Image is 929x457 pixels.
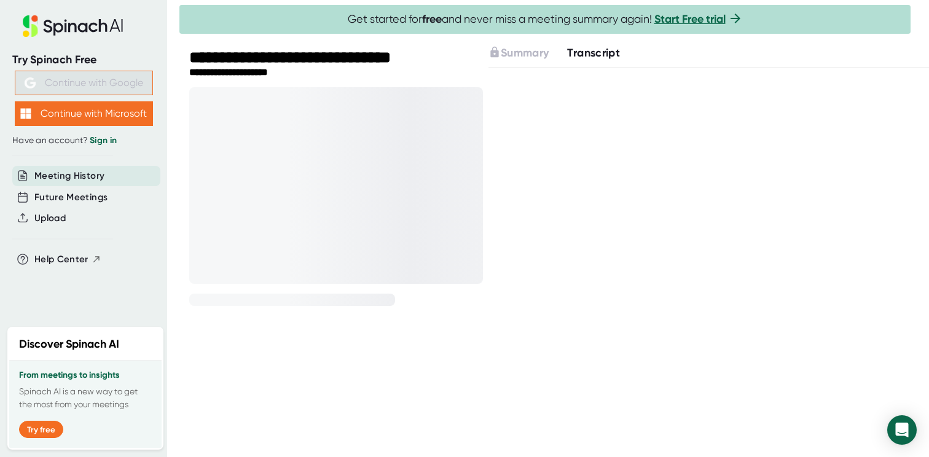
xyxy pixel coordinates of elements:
[488,45,567,61] div: Upgrade to access
[90,135,117,146] a: Sign in
[567,46,620,60] span: Transcript
[15,71,153,95] button: Continue with Google
[19,421,63,438] button: Try free
[19,370,152,380] h3: From meetings to insights
[34,169,104,183] button: Meeting History
[501,46,549,60] span: Summary
[19,385,152,411] p: Spinach AI is a new way to get the most from your meetings
[567,45,620,61] button: Transcript
[34,211,66,225] button: Upload
[34,252,101,267] button: Help Center
[654,12,726,26] a: Start Free trial
[25,77,36,88] img: Aehbyd4JwY73AAAAAElFTkSuQmCC
[348,12,743,26] span: Get started for and never miss a meeting summary again!
[19,336,119,353] h2: Discover Spinach AI
[12,53,155,67] div: Try Spinach Free
[15,101,153,126] button: Continue with Microsoft
[12,135,155,146] div: Have an account?
[887,415,917,445] div: Open Intercom Messenger
[34,190,108,205] button: Future Meetings
[34,252,88,267] span: Help Center
[422,12,442,26] b: free
[488,45,549,61] button: Summary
